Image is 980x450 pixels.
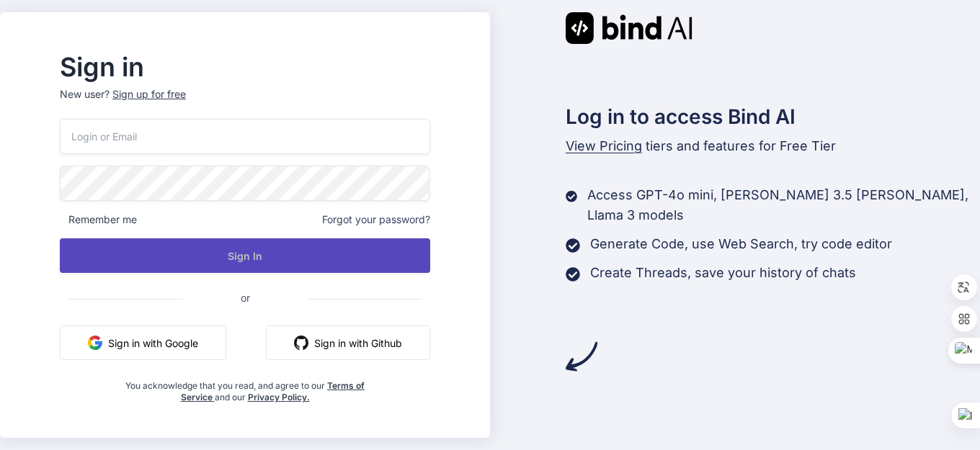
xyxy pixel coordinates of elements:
a: Terms of Service [181,380,365,402]
button: Sign In [60,238,430,273]
input: Login or Email [60,119,430,154]
p: Create Threads, save your history of chats [590,263,856,283]
img: Bind AI logo [566,12,692,44]
p: tiers and features for Free Tier [566,136,980,156]
div: You acknowledge that you read, and agree to our and our [122,372,369,403]
button: Sign in with Github [266,325,430,360]
p: Generate Code, use Web Search, try code editor [590,234,892,254]
span: View Pricing [566,138,642,153]
p: New user? [60,87,430,119]
h2: Sign in [60,55,430,78]
a: Privacy Policy. [248,392,310,402]
div: Sign up for free [112,87,186,102]
img: google [88,336,102,350]
span: Forgot your password? [322,212,430,227]
h2: Log in to access Bind AI [566,102,980,132]
span: or [183,280,308,315]
p: Access GPT-4o mini, [PERSON_NAME] 3.5 [PERSON_NAME], Llama 3 models [587,185,980,225]
img: arrow [566,341,597,372]
img: github [294,336,308,350]
button: Sign in with Google [60,325,226,360]
span: Remember me [60,212,137,227]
